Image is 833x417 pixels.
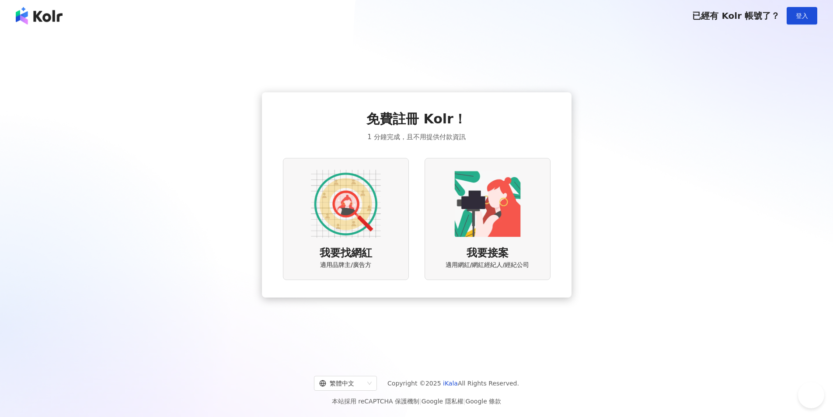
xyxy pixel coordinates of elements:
[446,261,529,270] span: 適用網紅/網紅經紀人/經紀公司
[453,169,523,239] img: KOL identity option
[366,110,467,128] span: 免費註冊 Kolr！
[796,12,808,19] span: 登入
[464,398,466,405] span: |
[387,378,519,389] span: Copyright © 2025 All Rights Reserved.
[787,7,817,25] button: 登入
[332,396,501,406] span: 本站採用 reCAPTCHA 保護機制
[798,382,824,408] iframe: Help Scout Beacon - Open
[467,246,509,261] span: 我要接案
[419,398,422,405] span: |
[16,7,63,25] img: logo
[311,169,381,239] img: AD identity option
[422,398,464,405] a: Google 隱私權
[692,11,780,21] span: 已經有 Kolr 帳號了？
[443,380,458,387] a: iKala
[319,376,364,390] div: 繁體中文
[465,398,501,405] a: Google 條款
[367,132,465,142] span: 1 分鐘完成，且不用提供付款資訊
[320,261,371,270] span: 適用品牌主/廣告方
[320,246,372,261] span: 我要找網紅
